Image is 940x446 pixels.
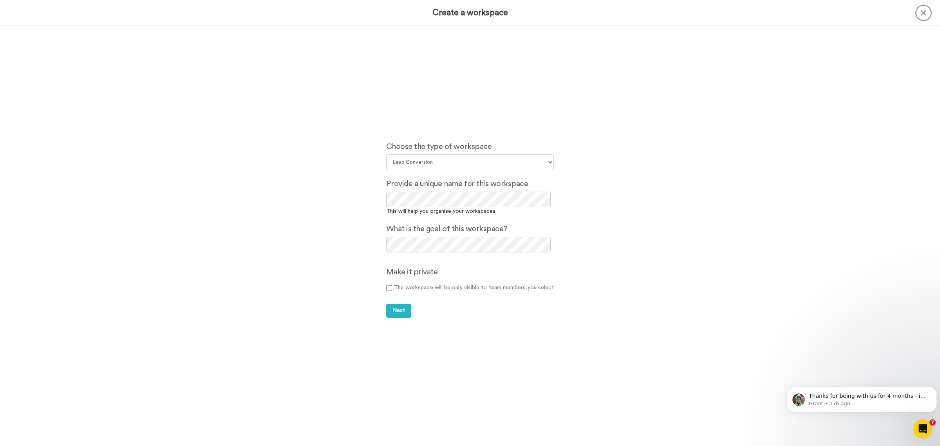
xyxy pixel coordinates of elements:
[783,370,940,425] iframe: Intercom notifications message
[386,284,554,292] label: The workspace will be only visible to team members you select
[929,419,936,426] span: 7
[386,178,528,190] label: Provide a unique name for this workspace
[386,141,492,152] label: Choose the type of workspace
[386,223,508,235] label: What is the goal of this workspace?
[386,207,554,215] div: This will help you organise your workspaces
[386,266,438,278] label: Make it private
[386,285,392,291] input: The workspace will be only visible to team members you select
[392,308,405,313] span: Next
[386,304,411,318] button: Next
[432,8,508,17] h3: Create a workspace
[913,419,932,438] iframe: Intercom live chat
